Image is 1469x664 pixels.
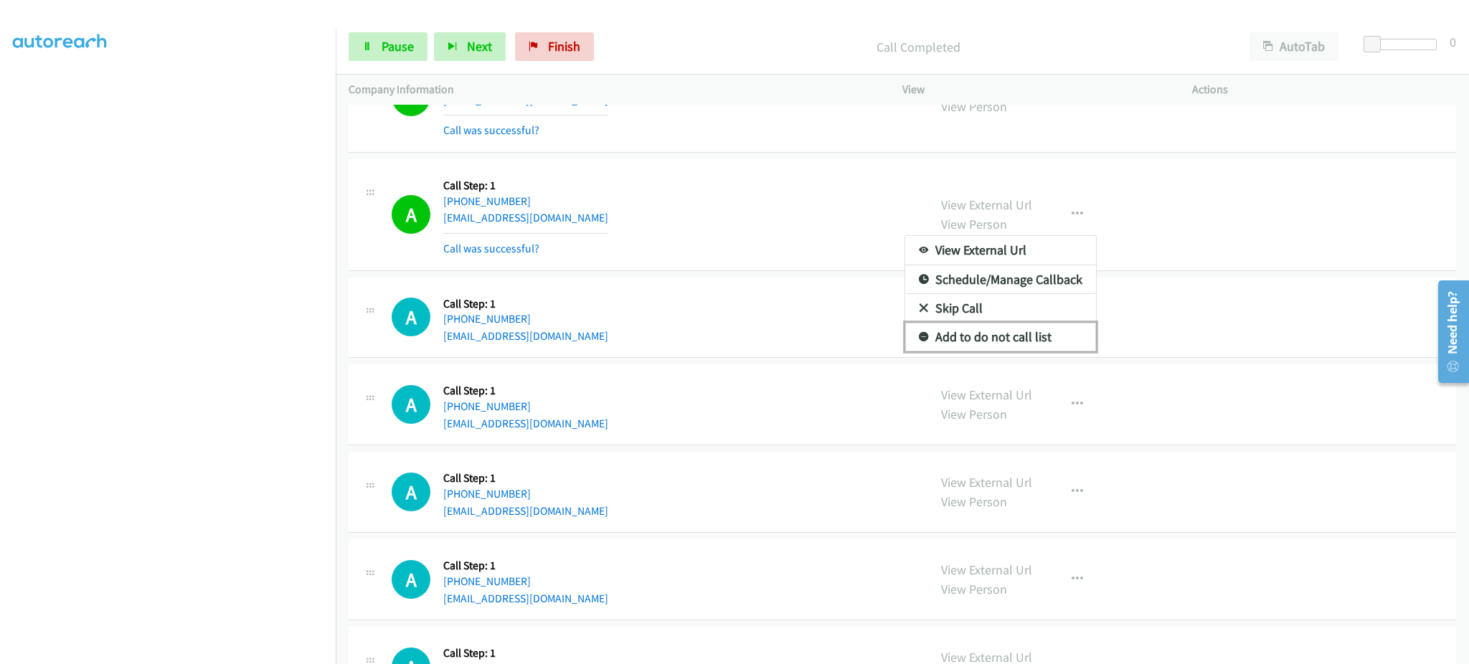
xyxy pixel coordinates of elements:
a: View External Url [905,236,1096,265]
a: Schedule/Manage Callback [905,265,1096,294]
h1: A [392,473,430,511]
div: The call is yet to be attempted [392,298,430,336]
a: Add to do not call list [905,323,1096,351]
div: The call is yet to be attempted [392,385,430,424]
a: Skip Call [905,294,1096,323]
div: The call is yet to be attempted [392,560,430,599]
h1: A [392,385,430,424]
div: The call is yet to be attempted [392,473,430,511]
h1: A [392,560,430,599]
iframe: Resource Center [1428,275,1469,389]
h1: A [392,298,430,336]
